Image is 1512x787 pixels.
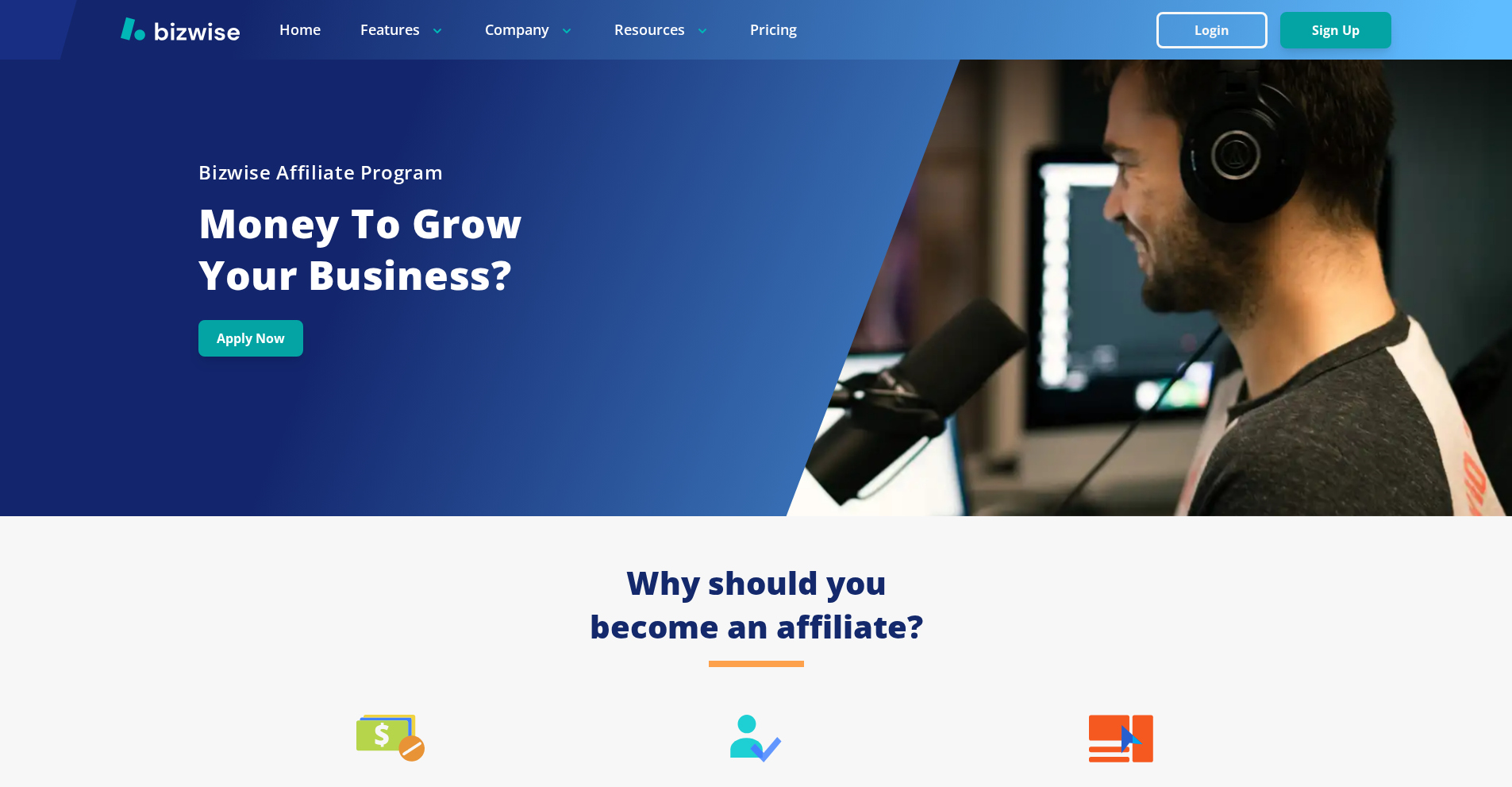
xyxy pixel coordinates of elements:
a: Login [1156,23,1280,38]
a: Apply Now [198,331,303,346]
h3: Bizwise Affiliate Program [198,160,619,186]
h1: Money To Grow Your Business? [198,198,619,301]
button: Sign Up [1280,12,1391,48]
p: Resources [614,20,710,40]
a: Home [279,20,321,40]
a: Sign Up [1280,23,1391,38]
img: Endless earnings Icon [730,715,782,762]
img: It's free to join Icon [356,715,425,762]
p: Company [485,20,575,40]
img: Bizwise Logo [121,17,240,41]
h2: Why should you become an affiliate? [558,561,955,648]
img: Exclusive access Icon [1089,715,1154,762]
a: Pricing [750,20,797,40]
button: Apply Now [198,320,303,357]
button: Login [1156,12,1268,48]
p: Features [360,20,445,40]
